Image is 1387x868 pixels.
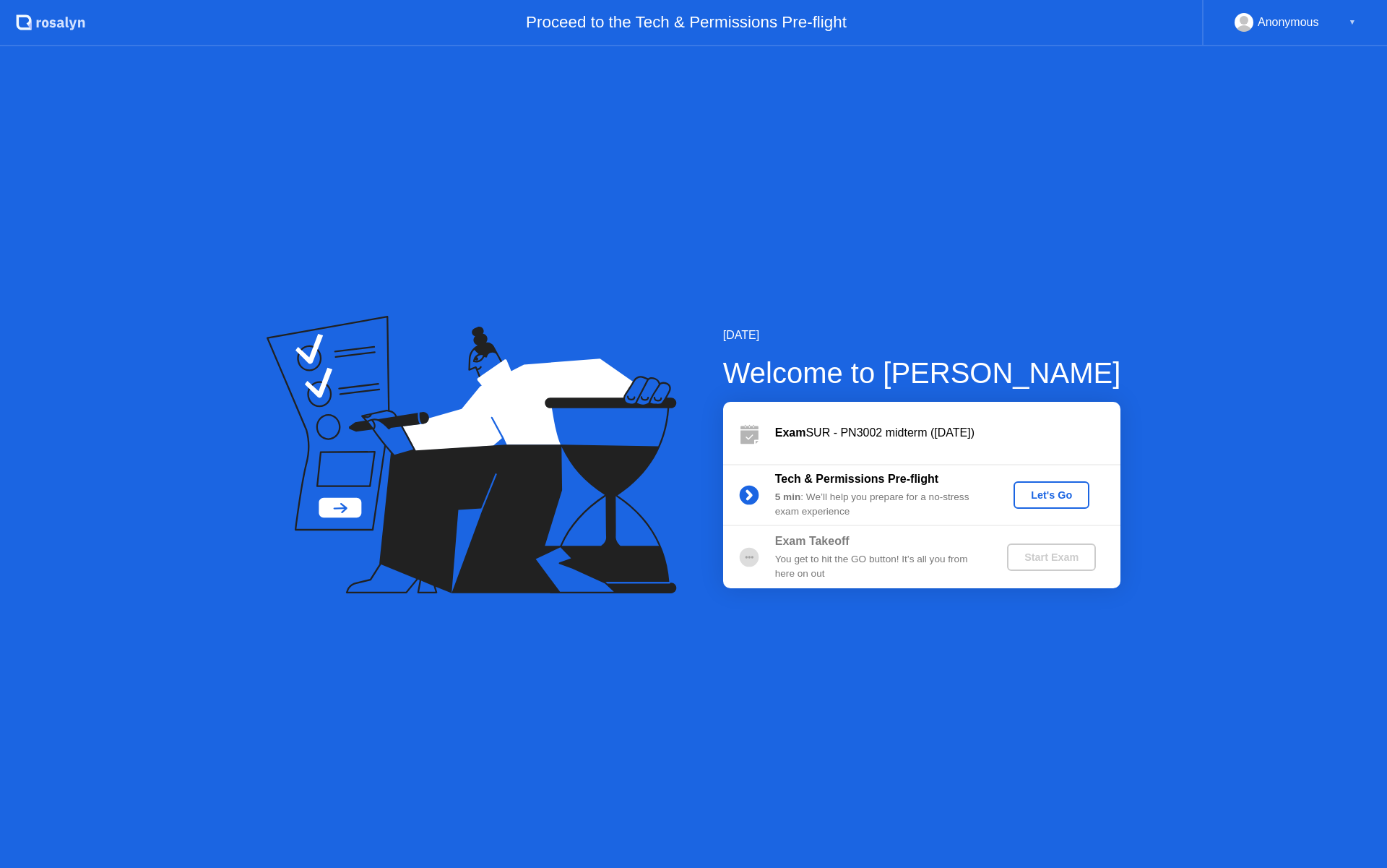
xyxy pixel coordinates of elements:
[1349,13,1356,32] div: ▼
[1258,13,1319,32] div: Anonymous
[723,327,1121,344] div: [DATE]
[723,351,1121,395] div: Welcome to [PERSON_NAME]
[775,552,983,582] div: You get to hit the GO button! It’s all you from here on out
[775,473,938,485] b: Tech & Permissions Pre-flight
[775,535,850,547] b: Exam Takeoff
[1013,551,1090,563] div: Start Exam
[1014,481,1089,509] button: Let's Go
[775,424,1120,442] div: SUR - PN3002 midterm ([DATE])
[1019,489,1084,501] div: Let's Go
[1007,543,1096,571] button: Start Exam
[775,491,801,502] b: 5 min
[775,426,806,439] b: Exam
[775,490,983,520] div: : We’ll help you prepare for a no-stress exam experience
